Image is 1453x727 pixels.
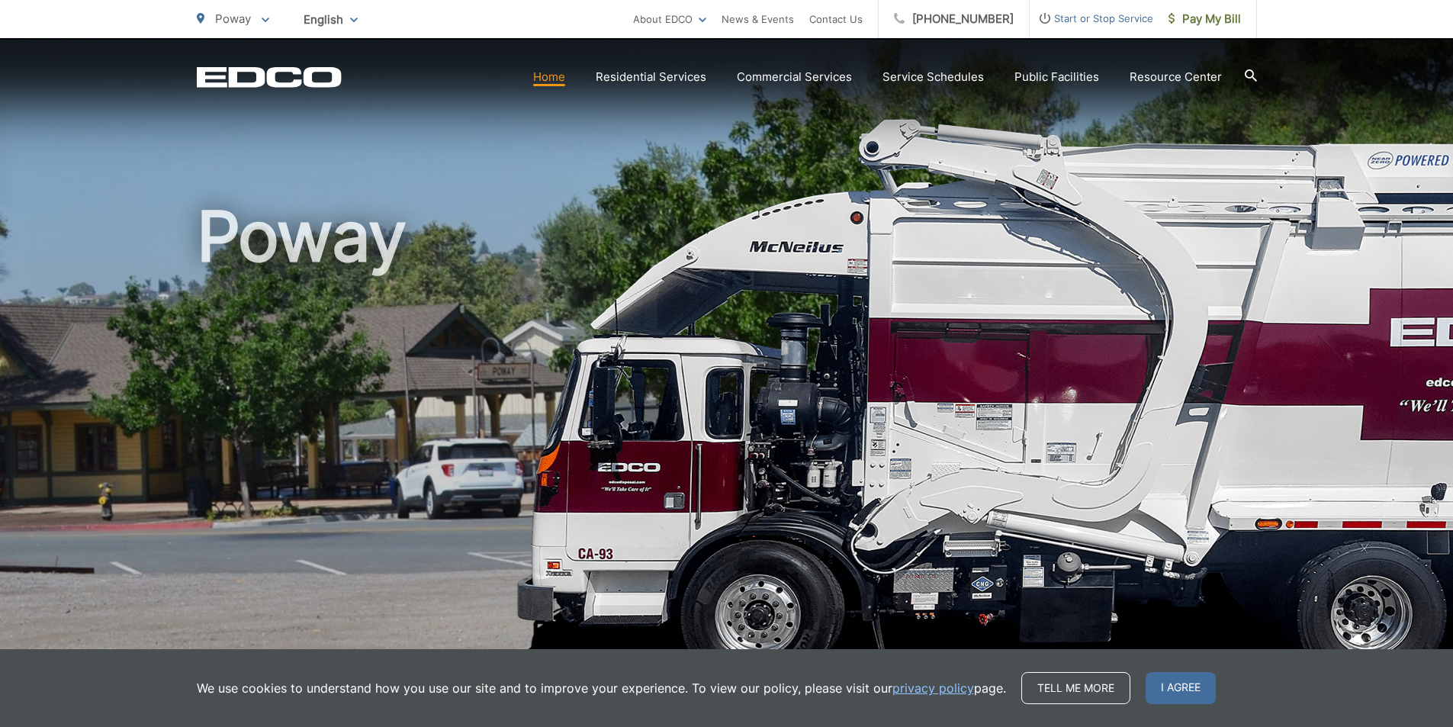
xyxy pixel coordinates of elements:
a: About EDCO [633,10,706,28]
a: Service Schedules [882,68,984,86]
a: News & Events [722,10,794,28]
a: Public Facilities [1014,68,1099,86]
span: Poway [215,11,251,26]
span: Pay My Bill [1169,10,1241,28]
a: Resource Center [1130,68,1222,86]
span: I agree [1146,672,1216,704]
a: Tell me more [1021,672,1130,704]
p: We use cookies to understand how you use our site and to improve your experience. To view our pol... [197,679,1006,697]
a: Commercial Services [737,68,852,86]
a: Contact Us [809,10,863,28]
a: Residential Services [596,68,706,86]
a: privacy policy [892,679,974,697]
h1: Poway [197,198,1257,681]
span: English [292,6,369,33]
a: Home [533,68,565,86]
a: EDCD logo. Return to the homepage. [197,66,342,88]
